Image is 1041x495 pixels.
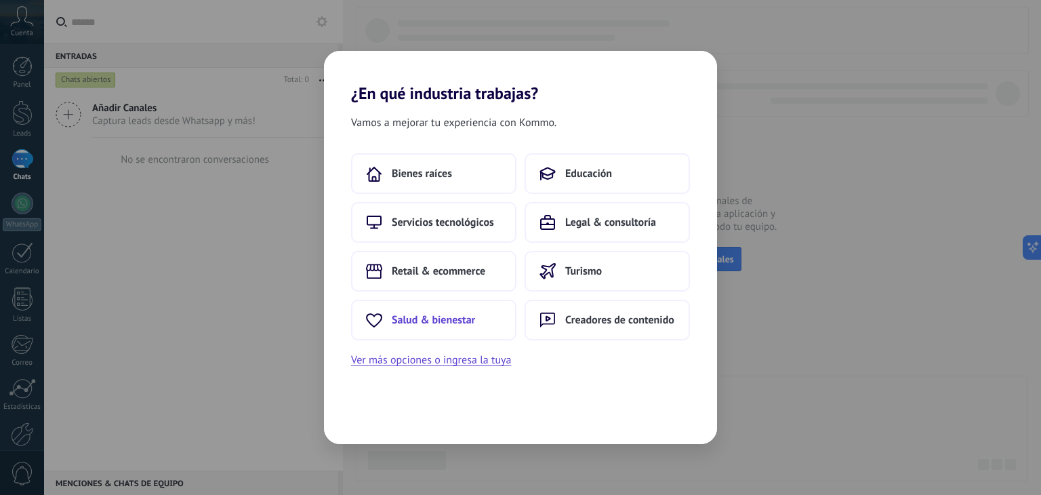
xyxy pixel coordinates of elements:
[525,251,690,292] button: Turismo
[144,79,155,90] img: tab_keywords_by_traffic_grey.svg
[351,300,516,340] button: Salud & bienestar
[565,264,602,278] span: Turismo
[525,202,690,243] button: Legal & consultoría
[565,216,656,229] span: Legal & consultoría
[392,313,475,327] span: Salud & bienestar
[525,300,690,340] button: Creadores de contenido
[159,80,216,89] div: Palabras clave
[71,80,104,89] div: Dominio
[525,153,690,194] button: Educación
[56,79,67,90] img: tab_domain_overview_orange.svg
[22,35,33,46] img: website_grey.svg
[565,313,674,327] span: Creadores de contenido
[351,114,556,132] span: Vamos a mejorar tu experiencia con Kommo.
[38,22,66,33] div: v 4.0.25
[351,202,516,243] button: Servicios tecnológicos
[392,167,452,180] span: Bienes raíces
[22,22,33,33] img: logo_orange.svg
[324,51,717,103] h2: ¿En qué industria trabajas?
[351,251,516,292] button: Retail & ecommerce
[392,216,494,229] span: Servicios tecnológicos
[565,167,612,180] span: Educación
[351,351,511,369] button: Ver más opciones o ingresa la tuya
[35,35,194,46] div: [PERSON_NAME]: [DOMAIN_NAME]
[392,264,485,278] span: Retail & ecommerce
[351,153,516,194] button: Bienes raíces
